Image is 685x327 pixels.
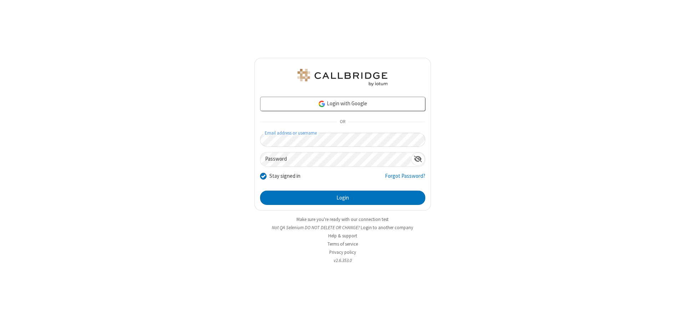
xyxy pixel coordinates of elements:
a: Make sure you're ready with our connection test [296,216,389,222]
span: OR [337,117,348,127]
li: Not QA Selenium DO NOT DELETE OR CHANGE? [254,224,431,231]
button: Login [260,191,425,205]
button: Login to another company [361,224,413,231]
img: google-icon.png [318,100,326,108]
img: QA Selenium DO NOT DELETE OR CHANGE [296,69,389,86]
a: Terms of service [328,241,358,247]
input: Password [260,152,411,166]
div: Show password [411,152,425,166]
input: Email address or username [260,133,425,147]
li: v2.6.353.0 [254,257,431,264]
label: Stay signed in [269,172,300,180]
a: Forgot Password? [385,172,425,186]
a: Help & support [328,233,357,239]
a: Privacy policy [329,249,356,255]
a: Login with Google [260,97,425,111]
